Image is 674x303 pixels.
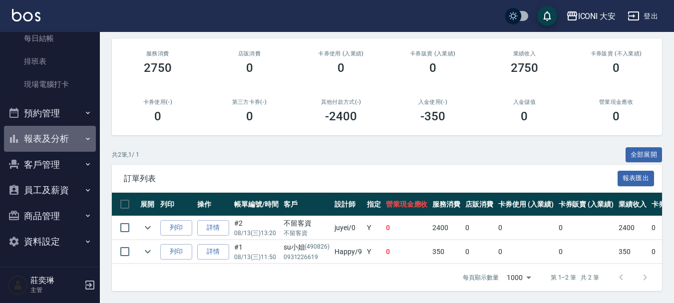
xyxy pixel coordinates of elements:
a: 每日結帳 [4,27,96,50]
td: 2400 [616,216,649,240]
td: 0 [556,240,617,264]
div: su小姐 [284,242,330,253]
h3: -350 [420,109,445,123]
p: 0931226619 [284,253,330,262]
td: #2 [232,216,281,240]
h3: 0 [246,61,253,75]
th: 營業現金應收 [383,193,430,216]
td: 350 [616,240,649,264]
button: ICONI 大安 [562,6,620,26]
h3: 服務消費 [124,50,192,57]
td: 0 [496,216,556,240]
th: 卡券使用 (入業績) [496,193,556,216]
td: Y [364,240,383,264]
td: Happy /9 [332,240,364,264]
a: 現場電腦打卡 [4,73,96,96]
th: 帳單編號/時間 [232,193,281,216]
button: 預約管理 [4,100,96,126]
p: (490826) [305,242,330,253]
td: 350 [430,240,463,264]
h2: 卡券使用 (入業績) [307,50,375,57]
h3: 0 [429,61,436,75]
h3: 2750 [144,61,172,75]
button: save [537,6,557,26]
button: 列印 [160,244,192,260]
div: 1000 [503,264,535,291]
button: 資料設定 [4,229,96,255]
h5: 莊奕琳 [30,276,81,286]
th: 店販消費 [463,193,496,216]
button: expand row [140,244,155,259]
div: 不留客資 [284,218,330,229]
button: 全部展開 [626,147,663,163]
h3: -2400 [325,109,357,123]
th: 服務消費 [430,193,463,216]
h3: 0 [613,109,620,123]
h2: 卡券使用(-) [124,99,192,105]
td: 0 [496,240,556,264]
h3: 0 [154,109,161,123]
h2: 營業現金應收 [582,99,650,105]
td: #1 [232,240,281,264]
th: 指定 [364,193,383,216]
button: 報表及分析 [4,126,96,152]
img: Logo [12,9,40,21]
p: 08/13 (三) 13:20 [234,229,279,238]
button: 員工及薪資 [4,177,96,203]
button: 報表匯出 [618,171,655,186]
h2: 其他付款方式(-) [307,99,375,105]
p: 不留客資 [284,229,330,238]
h2: 卡券販賣 (不入業績) [582,50,650,57]
button: expand row [140,220,155,235]
img: Person [8,275,28,295]
button: 列印 [160,220,192,236]
h2: 入金使用(-) [399,99,467,105]
span: 訂單列表 [124,174,618,184]
td: 0 [463,240,496,264]
h2: 第三方卡券(-) [216,99,284,105]
p: 08/13 (三) 11:50 [234,253,279,262]
a: 報表匯出 [618,173,655,183]
td: 2400 [430,216,463,240]
th: 設計師 [332,193,364,216]
p: 共 2 筆, 1 / 1 [112,150,139,159]
td: 0 [556,216,617,240]
button: 客戶管理 [4,152,96,178]
th: 操作 [195,193,232,216]
button: 登出 [624,7,662,25]
a: 詳情 [197,244,229,260]
p: 主管 [30,286,81,295]
td: juyei /0 [332,216,364,240]
div: ICONI 大安 [578,10,616,22]
th: 展開 [138,193,158,216]
h3: 0 [337,61,344,75]
h3: 0 [613,61,620,75]
h3: 0 [246,109,253,123]
th: 業績收入 [616,193,649,216]
td: 0 [463,216,496,240]
a: 詳情 [197,220,229,236]
h2: 業績收入 [491,50,559,57]
td: Y [364,216,383,240]
p: 第 1–2 筆 共 2 筆 [551,273,599,282]
h2: 店販消費 [216,50,284,57]
h3: 0 [521,109,528,123]
th: 卡券販賣 (入業績) [556,193,617,216]
td: 0 [383,240,430,264]
a: 排班表 [4,50,96,73]
h2: 卡券販賣 (入業績) [399,50,467,57]
h3: 2750 [511,61,539,75]
h2: 入金儲值 [491,99,559,105]
th: 客戶 [281,193,333,216]
button: 商品管理 [4,203,96,229]
p: 每頁顯示數量 [463,273,499,282]
th: 列印 [158,193,195,216]
td: 0 [383,216,430,240]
